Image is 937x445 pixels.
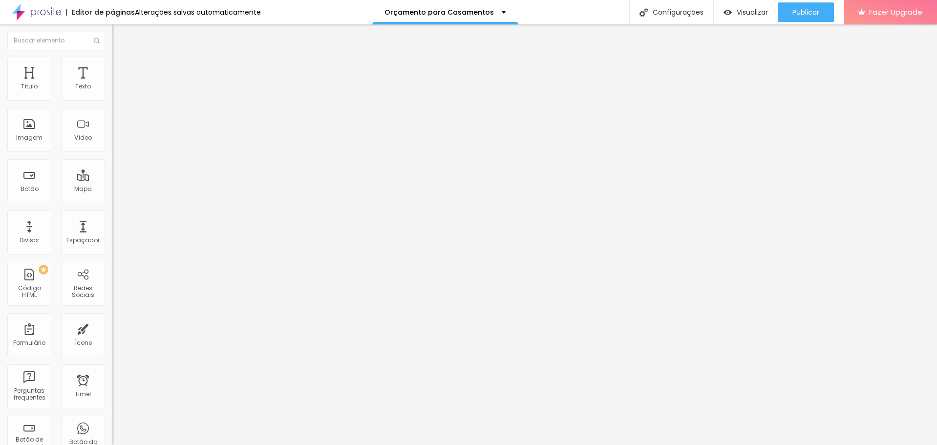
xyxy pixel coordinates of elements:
[75,83,91,90] div: Texto
[639,8,648,17] img: Icone
[21,83,38,90] div: Título
[10,285,48,299] div: Código HTML
[792,8,819,16] span: Publicar
[94,38,100,43] img: Icone
[74,134,92,141] div: Vídeo
[714,2,778,22] button: Visualizar
[16,134,43,141] div: Imagem
[724,8,732,17] img: view-1.svg
[778,2,834,22] button: Publicar
[10,387,48,402] div: Perguntas frequentes
[13,339,45,346] div: Formulário
[66,237,100,244] div: Espaçador
[7,32,105,49] input: Buscar elemento
[66,9,135,16] div: Editor de páginas
[112,24,937,445] iframe: Editor
[75,339,92,346] div: Ícone
[384,9,494,16] p: Orçamento para Casamentos
[737,8,768,16] span: Visualizar
[74,186,92,192] div: Mapa
[135,9,261,16] div: Alterações salvas automaticamente
[21,186,39,192] div: Botão
[20,237,39,244] div: Divisor
[64,285,102,299] div: Redes Sociais
[869,8,922,16] span: Fazer Upgrade
[75,391,91,398] div: Timer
